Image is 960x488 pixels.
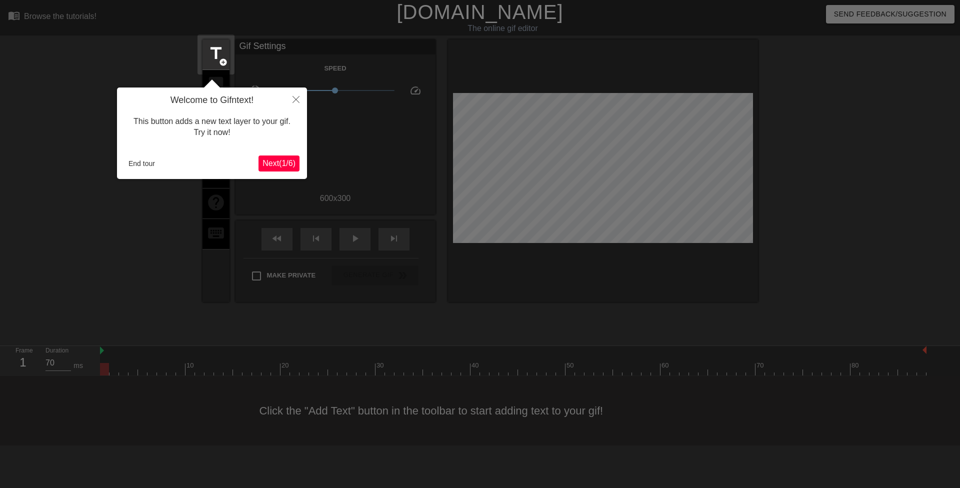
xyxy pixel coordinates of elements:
[285,87,307,110] button: Close
[124,95,299,106] h4: Welcome to Gifntext!
[124,156,159,171] button: End tour
[258,155,299,171] button: Next
[124,106,299,148] div: This button adds a new text layer to your gif. Try it now!
[262,159,295,167] span: Next ( 1 / 6 )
